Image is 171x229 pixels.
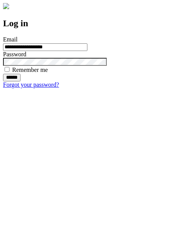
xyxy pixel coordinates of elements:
label: Password [3,51,26,57]
img: logo-4e3dc11c47720685a147b03b5a06dd966a58ff35d612b21f08c02c0306f2b779.png [3,3,9,9]
label: Email [3,36,17,43]
a: Forgot your password? [3,81,59,88]
h2: Log in [3,18,168,29]
label: Remember me [12,67,48,73]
